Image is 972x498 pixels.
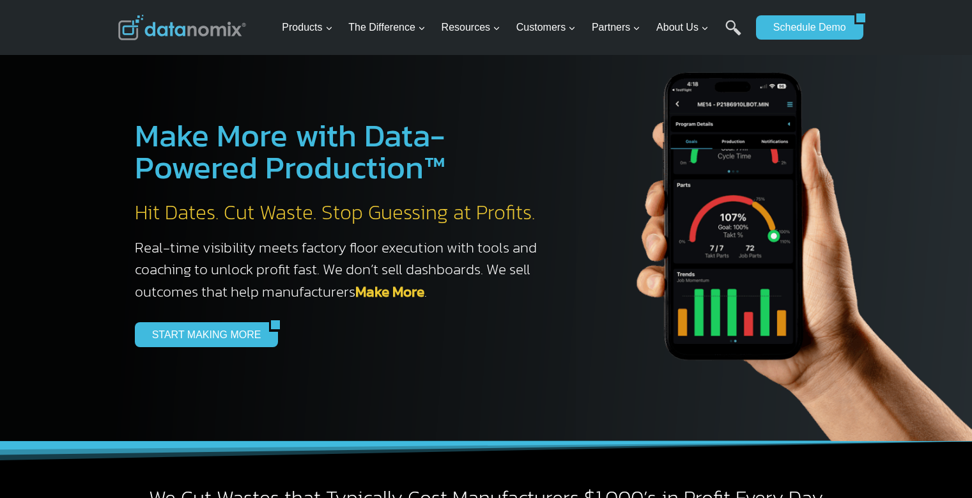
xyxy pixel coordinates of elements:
[277,7,750,49] nav: Primary Navigation
[756,15,854,40] a: Schedule Demo
[725,20,741,49] a: Search
[6,272,212,492] iframe: Popup CTA
[118,15,246,40] img: Datanomix
[442,19,500,36] span: Resources
[656,19,709,36] span: About Us
[282,19,332,36] span: Products
[135,199,550,226] h2: Hit Dates. Cut Waste. Stop Guessing at Profits.
[516,19,576,36] span: Customers
[135,237,550,303] h3: Real-time visibility meets factory floor execution with tools and coaching to unlock profit fast....
[135,120,550,183] h1: Make More with Data-Powered Production™
[355,281,424,302] a: Make More
[348,19,426,36] span: The Difference
[135,322,270,346] a: START MAKING MORE
[592,19,640,36] span: Partners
